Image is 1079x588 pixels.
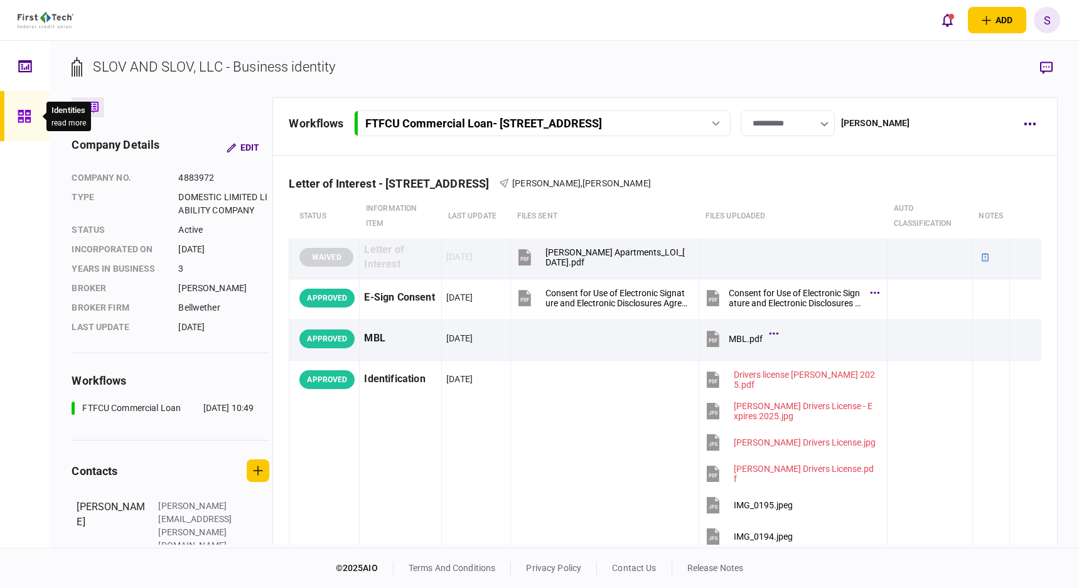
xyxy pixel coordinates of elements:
th: notes [972,195,1009,238]
th: Information item [360,195,442,238]
button: Consent for Use of Electronic Signature and Electronic Disclosures Agreement Editable.pdf [515,284,688,312]
div: [DATE] [446,373,473,385]
div: [DATE] 10:49 [203,402,254,415]
div: Letter of Interest - [STREET_ADDRESS] [289,177,499,190]
button: MBL.pdf [704,324,775,353]
div: FTFCU Commercial Loan - [STREET_ADDRESS] [365,117,602,130]
div: [DATE] [178,321,269,334]
div: company details [72,136,159,159]
th: status [289,195,360,238]
div: status [72,223,166,237]
div: Drivers license Joe Miketo 2025.pdf [734,370,876,390]
div: Bellwether [178,301,269,314]
div: MBL [364,324,437,353]
button: IMG_0194.jpeg [704,522,793,550]
a: terms and conditions [409,563,496,573]
div: IMG_0194.jpeg [734,532,793,542]
div: Identities [51,104,86,117]
th: auto classification [888,195,973,238]
th: Files uploaded [699,195,888,238]
a: FTFCU Commercial Loan[DATE] 10:49 [72,402,254,415]
a: release notes [687,563,744,573]
img: client company logo [18,12,73,28]
span: [PERSON_NAME] [582,178,651,188]
div: contacts [72,462,117,479]
button: John Curran Drivers License.jpg [704,428,876,456]
div: APPROVED [299,370,355,389]
div: IMG_0195.jpeg [734,500,793,510]
div: John Curran Drivers License.jpg [734,437,876,447]
div: [PERSON_NAME] [841,117,910,130]
button: Edit [217,136,269,159]
div: APPROVED [299,289,355,307]
div: Consent for Use of Electronic Signature and Electronic Disclosures Agreement Editable.pdf [729,288,864,308]
span: [PERSON_NAME] [512,178,581,188]
th: files sent [511,195,699,238]
div: [DATE] [446,332,473,345]
div: Broker [72,282,166,295]
div: SLOV AND SLOV, LLC - Business identity [93,56,335,77]
div: last update [72,321,166,334]
div: Letter of Interest [364,243,437,272]
button: Drivers license Joe Miketo 2025.pdf [704,365,876,393]
div: company no. [72,171,166,184]
div: MBL.pdf [729,334,763,344]
th: last update [442,195,511,238]
button: read more [51,119,86,127]
button: Shawn Buckley Drivers License.pdf [704,459,876,488]
div: Identification [364,365,437,393]
div: broker firm [72,301,166,314]
div: Jim Miketo Drivers License - Expires 2025.jpg [734,401,876,421]
div: [PERSON_NAME] [178,282,269,295]
div: DOMESTIC LIMITED LIABILITY COMPANY [178,191,269,217]
div: Type [72,191,166,217]
div: 3 [178,262,269,275]
a: privacy policy [526,563,581,573]
div: Consent for Use of Electronic Signature and Electronic Disclosures Agreement Editable.pdf [545,288,688,308]
button: open adding identity options [968,7,1026,33]
div: incorporated on [72,243,166,256]
button: open notifications list [934,7,960,33]
div: E-Sign Consent [364,284,437,312]
div: [DATE] [446,250,473,263]
div: [DATE] [178,243,269,256]
button: Margaret Apartments_LOI_08.26.25.pdf [515,243,688,271]
button: IMG_0195.jpeg [704,491,793,519]
div: © 2025 AIO [336,562,394,575]
button: Consent for Use of Electronic Signature and Electronic Disclosures Agreement Editable.pdf [704,284,876,312]
div: WAIVED [299,248,353,267]
div: workflows [289,115,343,132]
div: [DATE] [446,291,473,304]
div: 4883972 [178,171,269,184]
span: , [581,178,582,188]
div: FTFCU Commercial Loan [82,402,181,415]
div: Margaret Apartments_LOI_08.26.25.pdf [545,247,688,267]
div: APPROVED [299,329,355,348]
div: Shawn Buckley Drivers License.pdf [734,464,876,484]
div: [PERSON_NAME][EMAIL_ADDRESS][PERSON_NAME][DOMAIN_NAME] [158,500,240,552]
div: workflows [72,372,269,389]
button: Jim Miketo Drivers License - Expires 2025.jpg [704,397,876,425]
div: years in business [72,262,166,275]
a: contact us [612,563,656,573]
button: FTFCU Commercial Loan- [STREET_ADDRESS] [354,110,731,136]
div: Active [178,223,269,237]
button: S [1034,7,1060,33]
